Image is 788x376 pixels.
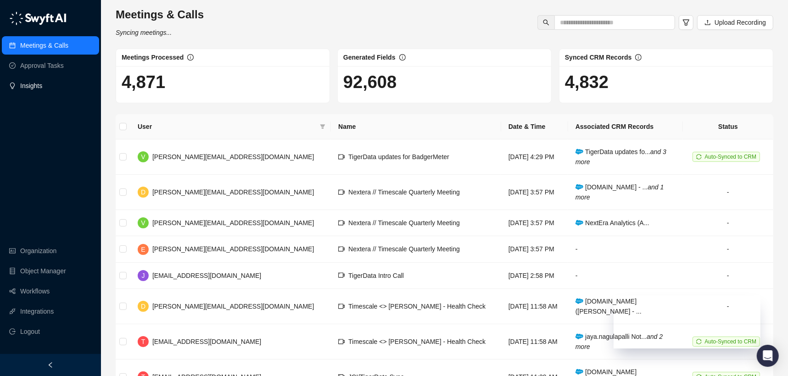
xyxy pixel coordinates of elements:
a: Object Manager [20,262,66,280]
td: - [683,175,773,210]
span: logout [9,328,16,335]
td: [DATE] 2:58 PM [501,263,568,289]
span: search [543,19,549,26]
td: - [683,263,773,289]
span: Nextera // Timescale Quarterly Meeting [348,245,460,253]
span: V [141,152,145,162]
th: Date & Time [501,114,568,139]
span: E [141,244,145,254]
a: Workflows [20,282,50,300]
td: [DATE] 3:57 PM [501,175,568,210]
img: logo-05li4sbe.png [9,11,67,25]
th: Status [683,114,773,139]
h3: Meetings & Calls [116,7,204,22]
span: T [141,337,145,347]
span: info-circle [399,54,406,61]
div: Open Intercom Messenger [757,345,779,367]
a: Meetings & Calls [20,36,68,55]
span: jaya.nagulapalli Not... [576,333,663,350]
h1: 4,871 [122,72,324,93]
span: filter [320,124,325,129]
span: left [47,362,54,368]
span: [PERSON_NAME][EMAIL_ADDRESS][DOMAIN_NAME] [152,153,314,160]
td: [DATE] 3:57 PM [501,236,568,262]
span: [PERSON_NAME][EMAIL_ADDRESS][DOMAIN_NAME] [152,245,314,253]
a: Organization [20,242,56,260]
span: Nextera // Timescale Quarterly Meeting [348,219,460,227]
span: Logout [20,322,40,341]
td: - [683,289,773,324]
h1: 4,832 [565,72,767,93]
span: [PERSON_NAME][EMAIL_ADDRESS][DOMAIN_NAME] [152,219,314,227]
iframe: Swyft AI Status [614,296,760,348]
span: D [141,301,145,311]
span: video-camera [338,189,345,195]
span: TigerData updates for BadgerMeter [348,153,449,160]
td: - [683,210,773,236]
span: Timescale <> [PERSON_NAME] - Health Check [348,338,486,345]
span: sync [696,154,702,160]
span: video-camera [338,220,345,226]
td: - [683,236,773,262]
span: info-circle [187,54,194,61]
span: NextEra Analytics (A... [576,219,649,227]
span: [PERSON_NAME][EMAIL_ADDRESS][DOMAIN_NAME] [152,188,314,196]
td: [DATE] 11:58 AM [501,324,568,359]
td: - [568,263,683,289]
a: Approval Tasks [20,56,64,75]
span: [DOMAIN_NAME] ([PERSON_NAME] - ... [576,298,642,315]
td: [DATE] 4:29 PM [501,139,568,175]
th: Name [331,114,501,139]
span: filter [682,19,690,26]
span: TigerData updates fo... [576,148,666,166]
span: [EMAIL_ADDRESS][DOMAIN_NAME] [152,338,261,345]
i: Syncing meetings... [116,29,172,36]
span: video-camera [338,154,345,160]
i: and 3 more [576,148,666,166]
span: D [141,187,145,197]
span: TigerData Intro Call [348,272,404,279]
span: upload [704,19,711,26]
td: [DATE] 11:58 AM [501,289,568,324]
span: video-camera [338,246,345,252]
span: Synced CRM Records [565,54,632,61]
a: Insights [20,77,42,95]
span: J [142,271,145,281]
span: info-circle [635,54,642,61]
span: Generated Fields [343,54,396,61]
span: video-camera [338,303,345,310]
span: [DOMAIN_NAME] - ... [576,183,664,201]
span: Nextera // Timescale Quarterly Meeting [348,188,460,196]
span: video-camera [338,272,345,278]
span: video-camera [338,338,345,345]
td: [DATE] 3:57 PM [501,210,568,236]
i: and 2 more [576,333,663,350]
span: [PERSON_NAME][EMAIL_ADDRESS][DOMAIN_NAME] [152,303,314,310]
td: - [568,236,683,262]
span: Meetings Processed [122,54,184,61]
h1: 92,608 [343,72,546,93]
span: User [138,122,316,132]
i: and 1 more [576,183,664,201]
span: Timescale <> [PERSON_NAME] - Health Check [348,303,486,310]
span: [EMAIL_ADDRESS][DOMAIN_NAME] [152,272,261,279]
span: Upload Recording [715,17,766,28]
button: Upload Recording [697,15,773,30]
th: Associated CRM Records [568,114,683,139]
span: Auto-Synced to CRM [705,154,757,160]
span: V [141,218,145,228]
span: filter [318,120,327,133]
a: Integrations [20,302,54,321]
